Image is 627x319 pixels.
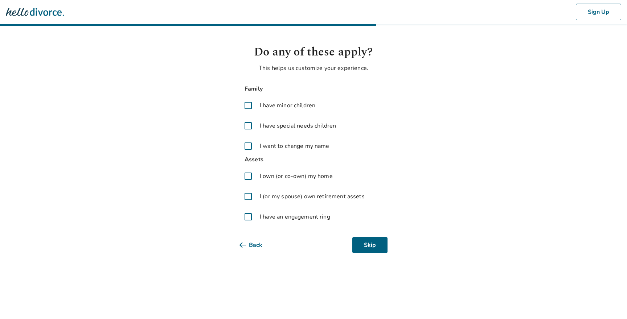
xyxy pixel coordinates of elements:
[591,284,627,319] iframe: Chat Widget
[352,237,388,253] button: Skip
[239,237,274,253] button: Back
[260,121,336,130] span: I have special needs children
[576,4,621,20] button: Sign Up
[6,5,64,19] img: Hello Divorce Logo
[239,64,388,72] p: This helps us customize your experience.
[260,212,330,221] span: I have an engagement ring
[260,192,365,201] span: I (or my spouse) own retirement assets
[260,172,333,181] span: I own (or co-own) my home
[239,155,388,165] span: Assets
[239,84,388,94] span: Family
[260,142,329,150] span: I want to change my name
[260,101,315,110] span: I have minor children
[239,43,388,61] h1: Do any of these apply?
